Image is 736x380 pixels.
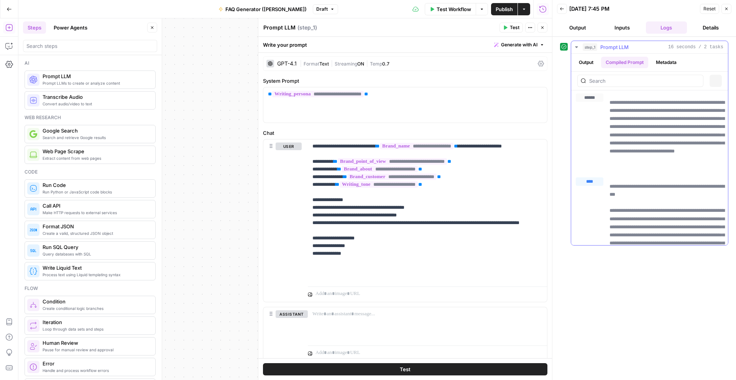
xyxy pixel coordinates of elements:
[491,40,547,50] button: Generate with AI
[276,142,302,150] button: user
[25,114,156,121] div: Web research
[400,365,411,373] span: Test
[425,3,476,15] button: Test Workflow
[43,80,149,86] span: Prompt LLMs to create or analyze content
[43,347,149,353] span: Pause for manual review and approval
[510,24,519,31] span: Test
[43,264,149,272] span: Write Liquid Text
[277,61,297,66] div: GPT-4.1
[600,43,629,51] span: Prompt LLM
[43,72,149,80] span: Prompt LLM
[297,24,317,31] span: ( step_1 )
[437,5,471,13] span: Test Workflow
[43,189,149,195] span: Run Python or JavaScript code blocks
[43,181,149,189] span: Run Code
[557,21,598,34] button: Output
[335,61,357,67] span: Streaming
[668,44,723,51] span: 16 seconds / 2 tasks
[316,6,328,13] span: Draft
[43,360,149,367] span: Error
[263,363,547,375] button: Test
[26,42,154,50] input: Search steps
[571,41,728,53] button: 16 seconds / 2 tasks
[304,61,319,67] span: Format
[49,21,92,34] button: Power Agents
[491,3,517,15] button: Publish
[382,61,389,67] span: 0.7
[43,367,149,373] span: Handle and process workflow errors
[43,251,149,257] span: Query databases with SQL
[263,129,547,137] label: Chat
[357,61,364,67] span: ON
[43,305,149,311] span: Create conditional logic branches
[25,169,156,175] div: Code
[601,21,643,34] button: Inputs
[263,307,302,361] div: assistant
[43,339,149,347] span: Human Review
[43,101,149,107] span: Convert audio/video to text
[43,318,149,326] span: Iteration
[496,5,513,13] span: Publish
[589,77,691,85] input: Search
[263,139,302,302] div: user
[43,230,149,236] span: Create a valid, structured JSON object
[43,202,149,210] span: Call API
[300,59,304,67] span: |
[329,59,335,67] span: |
[651,57,681,68] button: Metadata
[43,272,149,278] span: Process text using Liquid templating syntax
[43,298,149,305] span: Condition
[263,24,296,31] textarea: Prompt LLM
[23,21,46,34] button: Steps
[43,210,149,216] span: Make HTTP requests to external services
[583,43,597,51] span: step_1
[25,285,156,292] div: Flow
[225,5,307,13] span: FAQ Generator ([PERSON_NAME])
[43,155,149,161] span: Extract content from web pages
[703,5,716,12] span: Reset
[276,310,308,318] button: assistant
[499,23,523,33] button: Test
[646,21,687,34] button: Logs
[43,147,149,155] span: Web Page Scrape
[313,4,338,14] button: Draft
[43,326,149,332] span: Loop through data sets and steps
[43,223,149,230] span: Format JSON
[25,60,156,67] div: Ai
[43,127,149,134] span: Google Search
[601,57,648,68] button: Compiled Prompt
[501,41,537,48] span: Generate with AI
[700,4,719,14] button: Reset
[571,54,728,245] div: 16 seconds / 2 tasks
[574,57,598,68] button: Output
[690,21,731,34] button: Details
[43,243,149,251] span: Run SQL Query
[43,134,149,141] span: Search and retrieve Google results
[364,59,370,67] span: |
[370,61,382,67] span: Temp
[258,37,552,52] div: Write your prompt
[263,77,547,85] label: System Prompt
[214,3,311,15] button: FAQ Generator ([PERSON_NAME])
[319,61,329,67] span: Text
[43,93,149,101] span: Transcribe Audio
